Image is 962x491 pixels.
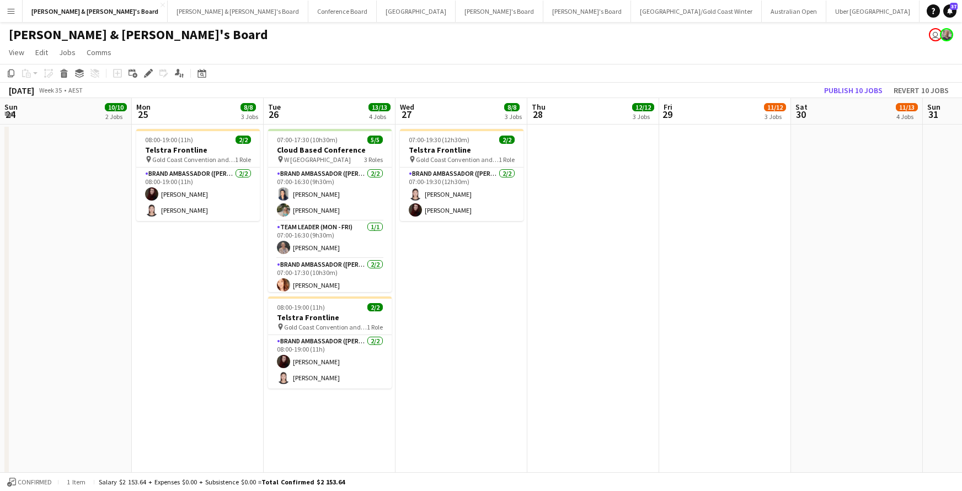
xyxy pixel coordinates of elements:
[268,102,281,112] span: Tue
[409,136,469,144] span: 07:00-19:30 (12h30m)
[504,103,520,111] span: 8/8
[268,168,392,221] app-card-role: Brand Ambassador ([PERSON_NAME])2/207:00-16:30 (9h30m)[PERSON_NAME][PERSON_NAME]
[377,1,456,22] button: [GEOGRAPHIC_DATA]
[308,1,377,22] button: Conference Board
[268,129,392,292] app-job-card: 07:00-17:30 (10h30m)5/5Cloud Based Conference W [GEOGRAPHIC_DATA]3 RolesBrand Ambassador ([PERSON...
[99,478,345,486] div: Salary $2 153.64 + Expenses $0.00 + Subsistence $0.00 =
[152,155,235,164] span: Gold Coast Convention and Exhibition Centre
[662,108,672,121] span: 29
[532,102,546,112] span: Thu
[23,1,168,22] button: [PERSON_NAME] & [PERSON_NAME]'s Board
[35,47,48,57] span: Edit
[136,145,260,155] h3: Telstra Frontline
[135,108,151,121] span: 25
[896,103,918,111] span: 11/13
[31,45,52,60] a: Edit
[367,136,383,144] span: 5/5
[664,102,672,112] span: Fri
[261,478,345,486] span: Total Confirmed $2 153.64
[764,103,786,111] span: 11/12
[820,83,887,98] button: Publish 10 jobs
[3,108,18,121] span: 24
[9,26,268,43] h1: [PERSON_NAME] & [PERSON_NAME]'s Board
[105,112,126,121] div: 2 Jobs
[36,86,64,94] span: Week 35
[268,145,392,155] h3: Cloud Based Conference
[364,155,383,164] span: 3 Roles
[530,108,546,121] span: 28
[826,1,920,22] button: Uber [GEOGRAPHIC_DATA]
[9,85,34,96] div: [DATE]
[896,112,917,121] div: 4 Jobs
[927,102,940,112] span: Sun
[268,335,392,389] app-card-role: Brand Ambassador ([PERSON_NAME])2/208:00-19:00 (11h)[PERSON_NAME][PERSON_NAME]
[59,47,76,57] span: Jobs
[400,129,523,221] app-job-card: 07:00-19:30 (12h30m)2/2Telstra Frontline Gold Coast Convention and Exhibition Centre1 RoleBrand A...
[82,45,116,60] a: Comms
[943,4,956,18] a: 37
[277,136,338,144] span: 07:00-17:30 (10h30m)
[400,102,414,112] span: Wed
[368,103,391,111] span: 13/13
[543,1,631,22] button: [PERSON_NAME]'s Board
[136,168,260,221] app-card-role: Brand Ambassador ([PERSON_NAME])2/208:00-19:00 (11h)[PERSON_NAME][PERSON_NAME]
[105,103,127,111] span: 10/10
[633,112,654,121] div: 3 Jobs
[268,258,392,312] app-card-role: Brand Ambassador ([PERSON_NAME])2/207:00-17:30 (10h30m)[PERSON_NAME]
[456,1,543,22] button: [PERSON_NAME]'s Board
[499,155,515,164] span: 1 Role
[241,112,258,121] div: 3 Jobs
[505,112,522,121] div: 3 Jobs
[631,1,762,22] button: [GEOGRAPHIC_DATA]/Gold Coast Winter
[632,103,654,111] span: 12/12
[929,28,942,41] app-user-avatar: Jenny Tu
[499,136,515,144] span: 2/2
[235,155,251,164] span: 1 Role
[6,476,54,488] button: Confirmed
[4,45,29,60] a: View
[416,155,499,164] span: Gold Coast Convention and Exhibition Centre
[266,108,281,121] span: 26
[136,102,151,112] span: Mon
[367,323,383,331] span: 1 Role
[400,168,523,221] app-card-role: Brand Ambassador ([PERSON_NAME])2/207:00-19:30 (12h30m)[PERSON_NAME][PERSON_NAME]
[236,136,251,144] span: 2/2
[284,155,351,164] span: W [GEOGRAPHIC_DATA]
[889,83,953,98] button: Revert 10 jobs
[398,108,414,121] span: 27
[268,296,392,389] app-job-card: 08:00-19:00 (11h)2/2Telstra Frontline Gold Coast Convention and Exhibition Centre1 RoleBrand Amba...
[168,1,308,22] button: [PERSON_NAME] & [PERSON_NAME]'s Board
[268,312,392,322] h3: Telstra Frontline
[765,112,785,121] div: 3 Jobs
[55,45,80,60] a: Jobs
[762,1,826,22] button: Australian Open
[240,103,256,111] span: 8/8
[369,112,390,121] div: 4 Jobs
[145,136,193,144] span: 08:00-19:00 (11h)
[9,47,24,57] span: View
[18,478,52,486] span: Confirmed
[277,303,325,311] span: 08:00-19:00 (11h)
[940,28,953,41] app-user-avatar: Neil Burton
[950,3,958,10] span: 37
[367,303,383,311] span: 2/2
[794,108,808,121] span: 30
[400,145,523,155] h3: Telstra Frontline
[63,478,89,486] span: 1 item
[284,323,367,331] span: Gold Coast Convention and Exhibition Centre
[136,129,260,221] app-job-card: 08:00-19:00 (11h)2/2Telstra Frontline Gold Coast Convention and Exhibition Centre1 RoleBrand Amba...
[87,47,111,57] span: Comms
[4,102,18,112] span: Sun
[268,221,392,258] app-card-role: Team Leader (Mon - Fri)1/107:00-16:30 (9h30m)[PERSON_NAME]
[68,86,83,94] div: AEST
[795,102,808,112] span: Sat
[926,108,940,121] span: 31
